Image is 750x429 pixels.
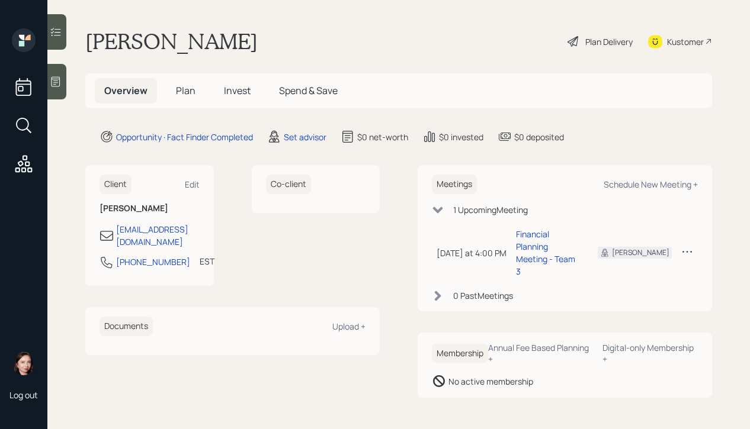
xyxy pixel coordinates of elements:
[514,131,564,143] div: $0 deposited
[266,175,311,194] h6: Co-client
[85,28,258,54] h1: [PERSON_NAME]
[612,247,669,258] div: [PERSON_NAME]
[104,84,148,97] span: Overview
[448,375,533,388] div: No active membership
[432,344,488,363] h6: Membership
[100,175,132,194] h6: Client
[200,255,214,267] div: EST
[185,179,200,190] div: Edit
[432,175,477,194] h6: Meetings
[279,84,338,97] span: Spend & Save
[100,317,153,336] h6: Documents
[439,131,483,143] div: $0 invested
[116,256,190,268] div: [PHONE_NUMBER]
[667,36,704,48] div: Kustomer
[488,342,593,365] div: Annual Fee Based Planning +
[604,179,698,190] div: Schedule New Meeting +
[516,228,579,278] div: Financial Planning Meeting - Team 3
[116,223,200,248] div: [EMAIL_ADDRESS][DOMAIN_NAME]
[453,204,528,216] div: 1 Upcoming Meeting
[176,84,195,97] span: Plan
[453,289,513,302] div: 0 Past Meeting s
[437,247,507,259] div: [DATE] at 4:00 PM
[9,389,38,401] div: Log out
[332,321,366,332] div: Upload +
[116,131,253,143] div: Opportunity · Fact Finder Completed
[585,36,633,48] div: Plan Delivery
[100,204,200,214] h6: [PERSON_NAME]
[357,131,408,143] div: $0 net-worth
[12,351,36,375] img: aleksandra-headshot.png
[284,131,326,143] div: Set advisor
[602,342,698,365] div: Digital-only Membership +
[224,84,251,97] span: Invest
